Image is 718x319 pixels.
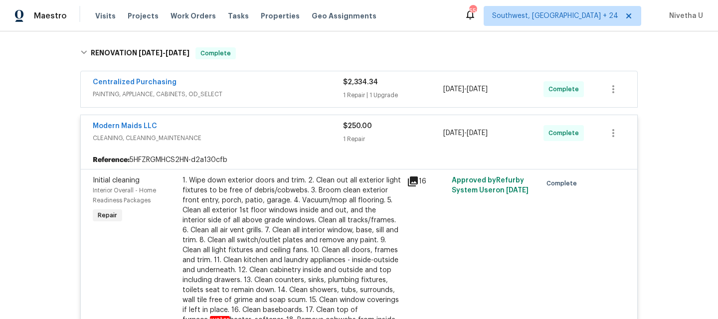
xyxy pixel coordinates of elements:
[196,48,235,58] span: Complete
[93,155,130,165] b: Reference:
[166,49,189,56] span: [DATE]
[548,84,583,94] span: Complete
[171,11,216,21] span: Work Orders
[93,123,157,130] a: Modern Maids LLC
[343,90,443,100] div: 1 Repair | 1 Upgrade
[443,84,488,94] span: -
[343,79,378,86] span: $2,334.34
[548,128,583,138] span: Complete
[469,6,476,16] div: 551
[443,86,464,93] span: [DATE]
[443,130,464,137] span: [DATE]
[546,178,581,188] span: Complete
[93,177,140,184] span: Initial cleaning
[93,79,177,86] a: Centralized Purchasing
[312,11,376,21] span: Geo Assignments
[467,130,488,137] span: [DATE]
[93,187,156,203] span: Interior Overall - Home Readiness Packages
[452,177,529,194] span: Approved by Refurby System User on
[443,128,488,138] span: -
[228,12,249,19] span: Tasks
[343,134,443,144] div: 1 Repair
[81,151,637,169] div: 5HFZRGMHCS2HN-d2a130cfb
[139,49,189,56] span: -
[467,86,488,93] span: [DATE]
[506,187,529,194] span: [DATE]
[34,11,67,21] span: Maestro
[95,11,116,21] span: Visits
[128,11,159,21] span: Projects
[261,11,300,21] span: Properties
[91,47,189,59] h6: RENOVATION
[492,11,618,21] span: Southwest, [GEOGRAPHIC_DATA] + 24
[93,89,343,99] span: PAINTING, APPLIANCE, CABINETS, OD_SELECT
[343,123,372,130] span: $250.00
[77,37,641,69] div: RENOVATION [DATE]-[DATE]Complete
[94,210,121,220] span: Repair
[407,175,446,187] div: 16
[93,133,343,143] span: CLEANING, CLEANING_MAINTENANCE
[665,11,703,21] span: Nivetha U
[139,49,163,56] span: [DATE]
